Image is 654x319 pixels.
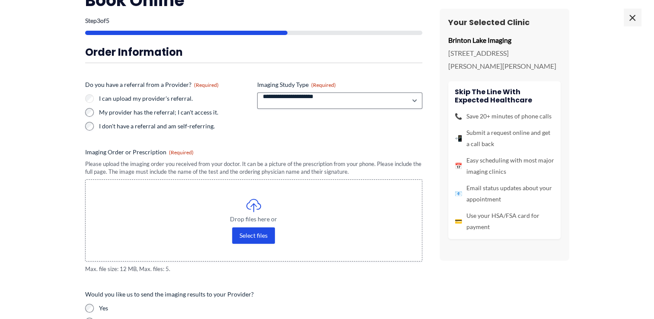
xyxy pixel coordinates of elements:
[85,45,422,59] h3: Order Information
[448,17,561,27] h3: Your Selected Clinic
[455,182,554,205] li: Email status updates about your appointment
[455,155,554,177] li: Easy scheduling with most major imaging clinics
[257,80,422,89] label: Imaging Study Type
[103,216,405,222] span: Drop files here or
[311,82,336,88] span: (Required)
[455,133,462,144] span: 📲
[106,17,109,24] span: 5
[194,82,219,88] span: (Required)
[85,290,254,299] legend: Would you like us to send the imaging results to your Provider?
[85,148,422,156] label: Imaging Order or Prescription
[624,9,641,26] span: ×
[448,47,561,72] p: [STREET_ADDRESS][PERSON_NAME][PERSON_NAME]
[448,34,561,47] p: Brinton Lake Imaging
[455,111,462,122] span: 📞
[85,80,219,89] legend: Do you have a referral from a Provider?
[99,122,250,131] label: I don't have a referral and am self-referring.
[99,94,250,103] label: I can upload my provider's referral.
[455,88,554,104] h4: Skip the line with Expected Healthcare
[232,227,275,244] button: select files, imaging order or prescription(required)
[97,17,100,24] span: 3
[455,188,462,199] span: 📧
[455,210,554,233] li: Use your HSA/FSA card for payment
[99,108,250,117] label: My provider has the referral; I can't access it.
[455,127,554,150] li: Submit a request online and get a call back
[455,216,462,227] span: 💳
[85,265,422,273] span: Max. file size: 12 MB, Max. files: 5.
[99,304,422,313] label: Yes
[169,149,194,156] span: (Required)
[455,160,462,172] span: 📅
[85,160,422,176] div: Please upload the imaging order you received from your doctor. It can be a picture of the prescri...
[85,18,422,24] p: Step of
[455,111,554,122] li: Save 20+ minutes of phone calls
